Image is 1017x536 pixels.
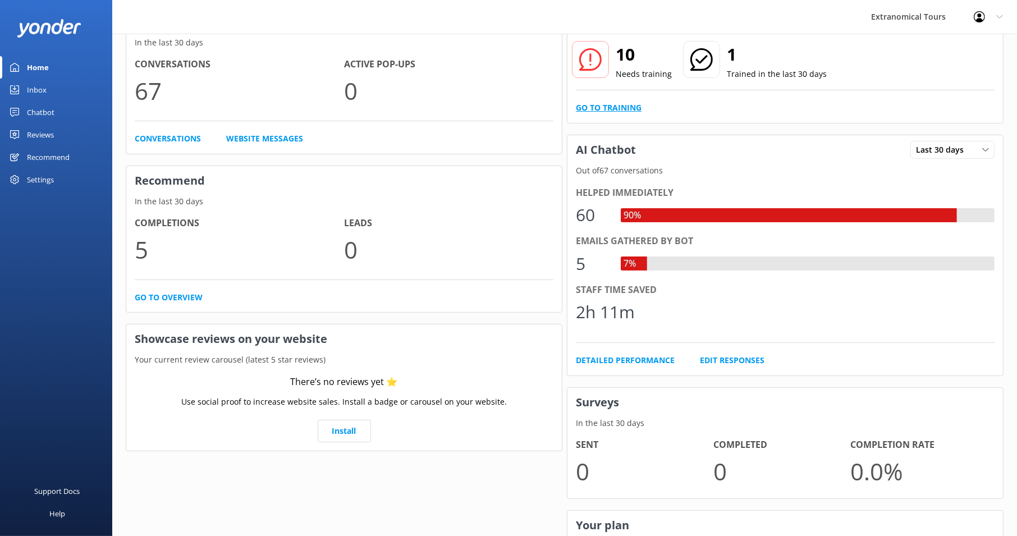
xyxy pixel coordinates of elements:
img: yonder-white-logo.png [17,19,81,38]
p: 0 [713,452,851,490]
div: Inbox [27,79,47,101]
h3: Recommend [126,166,562,195]
p: Out of 67 conversations [567,164,1003,177]
p: In the last 30 days [126,195,562,208]
div: Help [49,502,65,525]
p: 0.0 % [850,452,988,490]
div: Chatbot [27,101,54,123]
div: Support Docs [35,480,80,502]
p: Needs training [616,68,672,80]
div: There’s no reviews yet ⭐ [291,375,398,390]
h4: Conversations [135,57,344,72]
h4: Completed [713,438,851,452]
p: In the last 30 days [126,36,562,49]
h3: AI Chatbot [567,135,644,164]
div: 60 [576,201,610,228]
p: Use social proof to increase website sales. Install a badge or carousel on your website. [181,396,507,408]
h3: Showcase reviews on your website [126,324,562,354]
p: Your current review carousel (latest 5 star reviews) [126,354,562,366]
div: Settings [27,168,54,191]
h3: Surveys [567,388,1003,417]
h4: Sent [576,438,713,452]
p: 0 [344,72,553,109]
h4: Leads [344,216,553,231]
div: Reviews [27,123,54,146]
a: Edit Responses [700,354,764,367]
p: 0 [344,231,553,268]
div: 7% [621,256,639,271]
div: Home [27,56,49,79]
p: Trained in the last 30 days [727,68,827,80]
h4: Completion Rate [850,438,988,452]
p: 67 [135,72,344,109]
p: 5 [135,231,344,268]
p: 0 [576,452,713,490]
a: Conversations [135,132,201,145]
a: Go to overview [135,291,203,304]
h4: Active Pop-ups [344,57,553,72]
div: Staff time saved [576,283,995,297]
span: Last 30 days [916,144,970,156]
h2: 10 [616,41,672,68]
div: 90% [621,208,644,223]
h4: Completions [135,216,344,231]
div: 5 [576,250,610,277]
h2: 1 [727,41,827,68]
p: In the last 30 days [567,417,1003,429]
div: Emails gathered by bot [576,234,995,249]
div: Helped immediately [576,186,995,200]
div: Recommend [27,146,70,168]
a: Website Messages [226,132,303,145]
a: Go to Training [576,102,642,114]
a: Detailed Performance [576,354,675,367]
div: 2h 11m [576,299,635,326]
a: Install [318,420,371,442]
